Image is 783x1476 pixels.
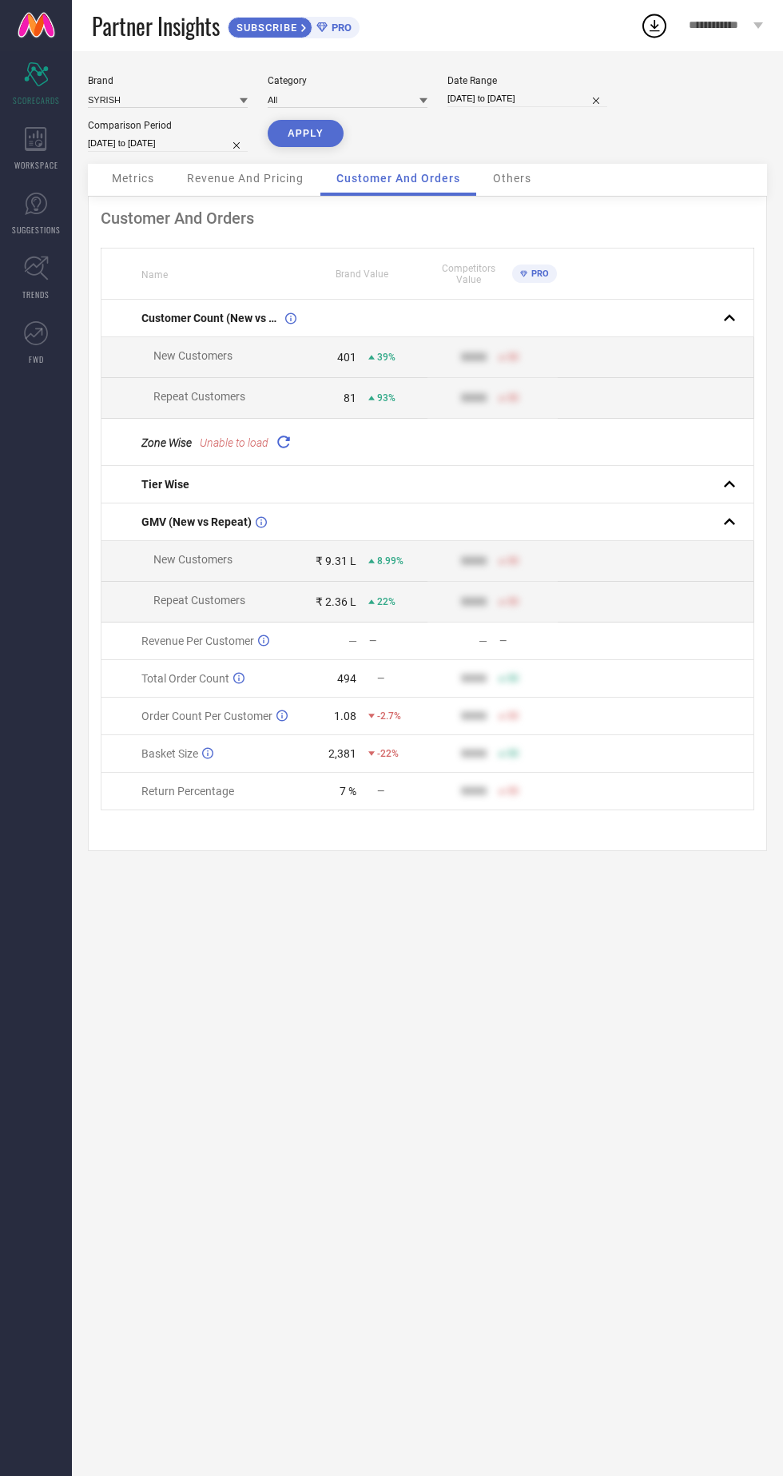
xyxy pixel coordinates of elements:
[507,555,519,567] span: 50
[141,785,234,798] span: Return Percentage
[461,785,487,798] div: 9999
[507,748,519,759] span: 50
[328,747,356,760] div: 2,381
[141,710,272,722] span: Order Count Per Customer
[153,349,233,362] span: New Customers
[369,635,427,646] div: —
[461,672,487,685] div: 9999
[461,392,487,404] div: 9999
[340,785,356,798] div: 7 %
[377,596,395,607] span: 22%
[187,172,304,185] span: Revenue And Pricing
[268,120,344,147] button: APPLY
[228,13,360,38] a: SUBSCRIBEPRO
[507,596,519,607] span: 50
[153,553,233,566] span: New Customers
[153,594,245,607] span: Repeat Customers
[447,90,607,107] input: Select date range
[29,353,44,365] span: FWD
[337,672,356,685] div: 494
[272,431,295,453] div: Reload "Zone Wise "
[153,390,245,403] span: Repeat Customers
[447,75,607,86] div: Date Range
[141,672,229,685] span: Total Order Count
[377,555,403,567] span: 8.99%
[377,748,399,759] span: -22%
[507,673,519,684] span: 50
[229,22,301,34] span: SUBSCRIBE
[112,172,154,185] span: Metrics
[461,555,487,567] div: 9999
[141,312,281,324] span: Customer Count (New vs Repeat)
[461,710,487,722] div: 9999
[348,635,357,647] div: —
[479,635,487,647] div: —
[507,786,519,797] span: 50
[200,436,268,449] span: Unable to load
[141,436,192,449] span: Zone Wise
[88,75,248,86] div: Brand
[88,120,248,131] div: Comparison Period
[14,159,58,171] span: WORKSPACE
[334,710,356,722] div: 1.08
[337,351,356,364] div: 401
[527,269,549,279] span: PRO
[22,288,50,300] span: TRENDS
[344,392,356,404] div: 81
[461,747,487,760] div: 9999
[377,352,395,363] span: 39%
[428,263,508,285] span: Competitors Value
[507,710,519,722] span: 50
[88,135,248,152] input: Select comparison period
[336,172,460,185] span: Customer And Orders
[507,392,519,404] span: 50
[316,595,356,608] div: ₹ 2.36 L
[499,635,557,646] div: —
[377,786,384,797] span: —
[13,94,60,106] span: SCORECARDS
[493,172,531,185] span: Others
[377,673,384,684] span: —
[141,747,198,760] span: Basket Size
[141,515,252,528] span: GMV (New vs Repeat)
[101,209,754,228] div: Customer And Orders
[377,710,401,722] span: -2.7%
[328,22,352,34] span: PRO
[141,635,254,647] span: Revenue Per Customer
[141,269,168,280] span: Name
[316,555,356,567] div: ₹ 9.31 L
[92,10,220,42] span: Partner Insights
[461,595,487,608] div: 9999
[640,11,669,40] div: Open download list
[336,269,388,280] span: Brand Value
[268,75,427,86] div: Category
[461,351,487,364] div: 9999
[507,352,519,363] span: 50
[141,478,189,491] span: Tier Wise
[12,224,61,236] span: SUGGESTIONS
[377,392,395,404] span: 93%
